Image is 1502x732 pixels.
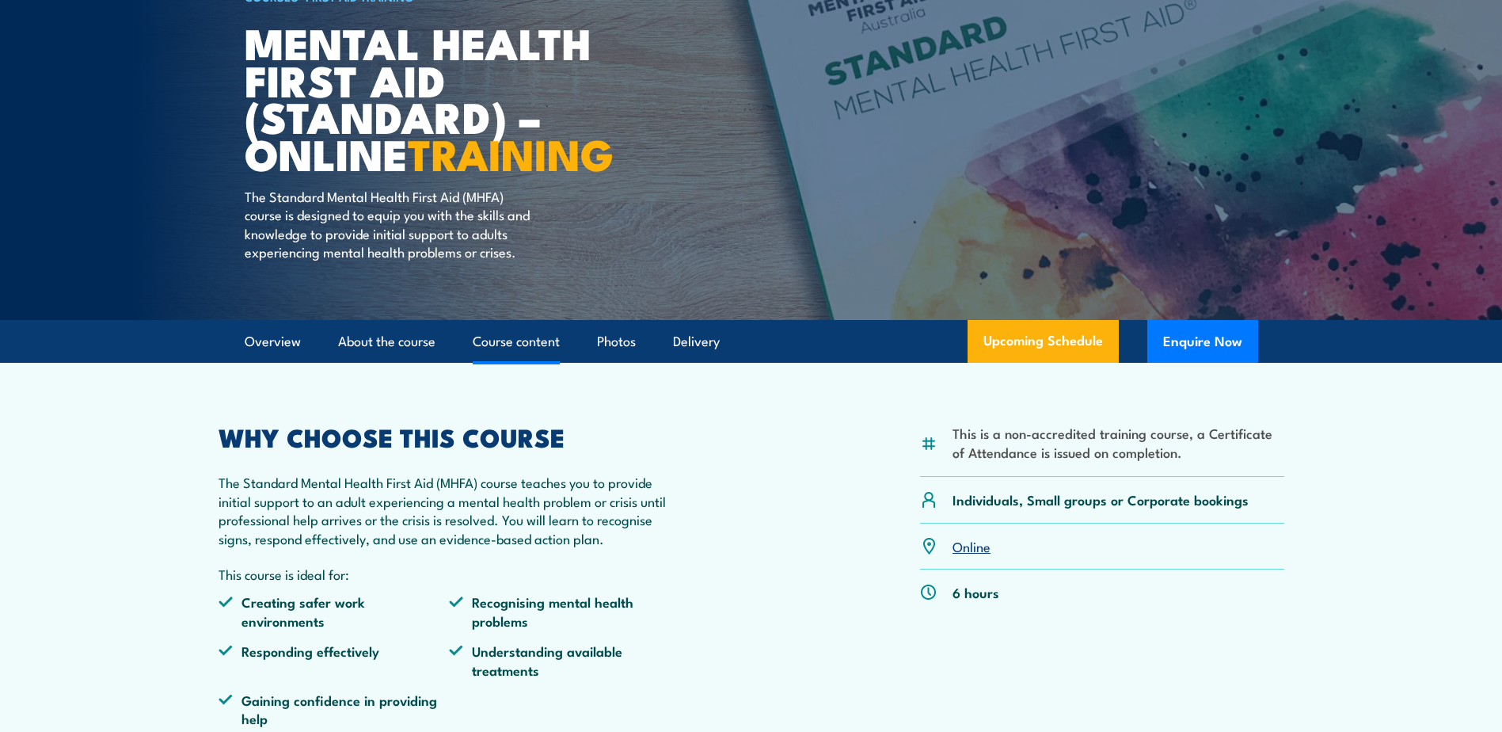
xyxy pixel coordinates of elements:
li: Creating safer work environments [219,593,450,630]
button: Enquire Now [1147,320,1258,363]
strong: TRAINING [408,120,614,185]
li: This is a non-accredited training course, a Certificate of Attendance is issued on completion. [953,424,1284,461]
li: Recognising mental health problems [449,593,680,630]
a: Photos [597,321,636,363]
p: Individuals, Small groups or Corporate bookings [953,490,1249,509]
p: The Standard Mental Health First Aid (MHFA) course teaches you to provide initial support to an a... [219,473,681,547]
a: About the course [338,321,435,363]
p: The Standard Mental Health First Aid (MHFA) course is designed to equip you with the skills and k... [245,187,534,261]
li: Gaining confidence in providing help [219,691,450,728]
h2: WHY CHOOSE THIS COURSE [219,425,681,448]
a: Online [953,536,991,555]
a: Course content [473,321,560,363]
a: Upcoming Schedule [968,320,1119,363]
h1: Mental Health First Aid (Standard) – Online [245,24,636,172]
li: Understanding available treatments [449,642,680,679]
p: This course is ideal for: [219,565,681,583]
li: Responding effectively [219,642,450,679]
a: Delivery [673,321,720,363]
p: 6 hours [953,583,999,601]
a: Overview [245,321,301,363]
